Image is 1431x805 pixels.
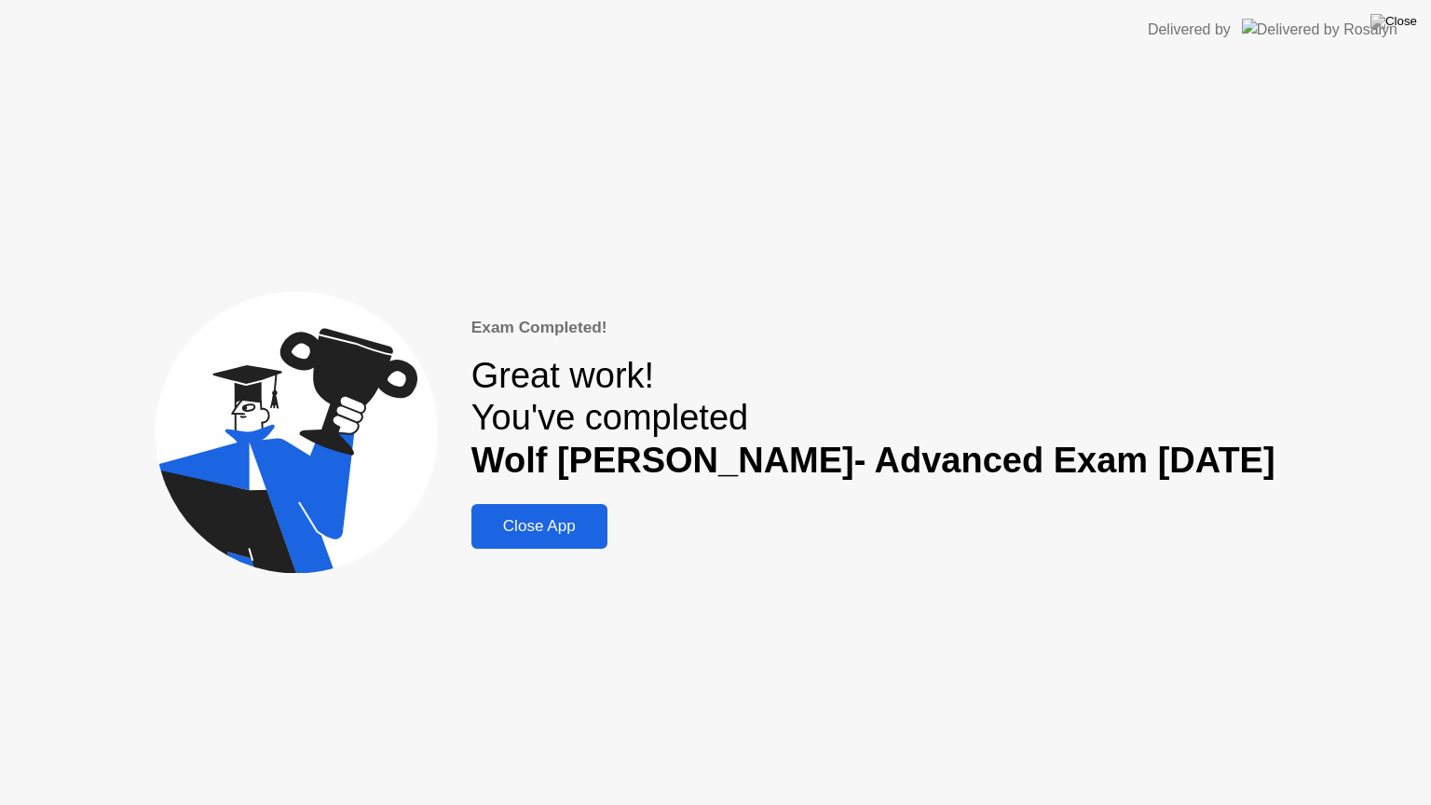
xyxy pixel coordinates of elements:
div: Great work! You've completed [471,355,1275,483]
b: Wolf [PERSON_NAME]- Advanced Exam [DATE] [471,441,1275,480]
div: Close App [477,517,602,536]
button: Close App [471,504,607,549]
img: Delivered by Rosalyn [1242,19,1397,40]
div: Exam Completed! [471,316,1275,340]
div: Delivered by [1148,19,1231,41]
img: Close [1370,14,1417,29]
